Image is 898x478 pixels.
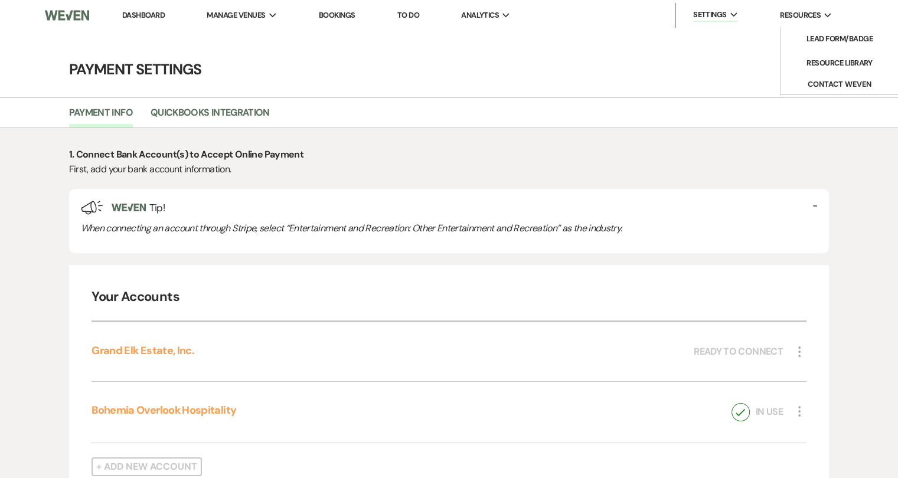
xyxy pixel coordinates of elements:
img: loud-speaker-illustration.svg [81,201,103,215]
a: Bookings [319,10,355,20]
button: + Add New Account [92,457,202,476]
div: When connecting an account through Stripe, select “Entertainment and Recreation: Other Entertainm... [81,215,818,241]
a: Quickbooks Integration [151,105,270,127]
img: Weven Logo [45,3,89,28]
p: 1. Connect Bank Account(s) to Accept Online Payment [69,147,830,162]
img: weven-logo-green.svg [112,204,146,211]
span: Resources [780,9,821,21]
a: Payment Info [69,105,133,127]
h4: Your Accounts [92,288,806,306]
a: Bohemia Overlook Hospitality [92,403,236,417]
p: First, add your bank account information. [69,162,830,177]
a: Dashboard [122,10,165,20]
a: To Do [397,10,419,20]
li: Resource Library [786,57,893,69]
h4: Payment Settings [24,59,874,80]
div: Tip! [69,189,830,254]
span: Settings [693,9,727,21]
button: - [812,201,817,211]
span: Manage Venues [207,9,265,21]
div: In Use [732,403,783,421]
div: Ready to Connect [694,343,783,359]
span: Analytics [461,9,499,21]
li: Lead Form/Badge [786,33,893,45]
a: Grand Elk Estate, Inc. [92,343,194,358]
